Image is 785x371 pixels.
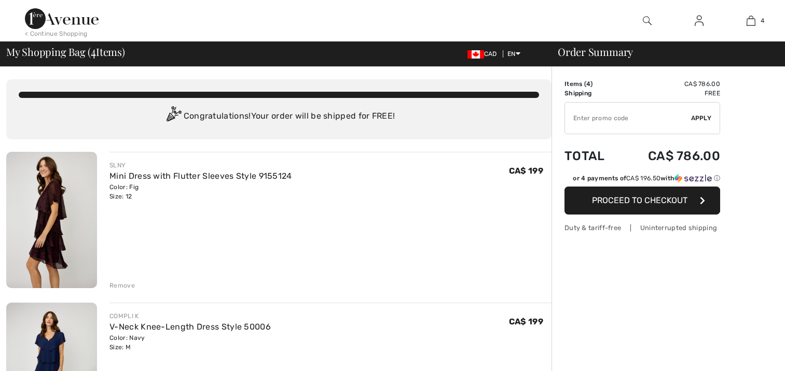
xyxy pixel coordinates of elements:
[565,103,691,134] input: Promo code
[564,187,720,215] button: Proceed to Checkout
[564,89,620,98] td: Shipping
[725,15,776,27] a: 4
[467,50,484,59] img: Canadian Dollar
[509,317,543,326] span: CA$ 199
[686,15,712,27] a: Sign In
[109,333,271,352] div: Color: Navy Size: M
[109,311,271,321] div: COMPLI K
[509,166,543,176] span: CA$ 199
[564,138,620,174] td: Total
[91,44,96,58] span: 4
[761,16,764,25] span: 4
[620,79,720,89] td: CA$ 786.00
[674,174,712,183] img: Sezzle
[507,50,520,58] span: EN
[620,138,720,174] td: CA$ 786.00
[109,322,271,332] a: V-Neck Knee-Length Dress Style 50006
[25,8,99,29] img: 1ère Avenue
[695,15,704,27] img: My Info
[19,106,539,127] div: Congratulations! Your order will be shipped for FREE!
[586,80,590,88] span: 4
[25,29,88,38] div: < Continue Shopping
[6,47,125,57] span: My Shopping Bag ( Items)
[6,152,97,288] img: Mini Dress with Flutter Sleeves Style 9155124
[109,161,292,170] div: SLNY
[109,171,292,181] a: Mini Dress with Flutter Sleeves Style 9155124
[691,113,712,123] span: Apply
[643,15,652,27] img: search the website
[620,89,720,98] td: Free
[163,106,184,127] img: Congratulation2.svg
[467,50,501,58] span: CAD
[564,174,720,187] div: or 4 payments ofCA$ 196.50withSezzle Click to learn more about Sezzle
[109,281,135,290] div: Remove
[564,223,720,233] div: Duty & tariff-free | Uninterrupted shipping
[545,47,779,57] div: Order Summary
[109,182,292,201] div: Color: Fig Size: 12
[747,15,755,27] img: My Bag
[573,174,720,183] div: or 4 payments of with
[592,195,687,205] span: Proceed to Checkout
[626,175,660,182] span: CA$ 196.50
[564,79,620,89] td: Items ( )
